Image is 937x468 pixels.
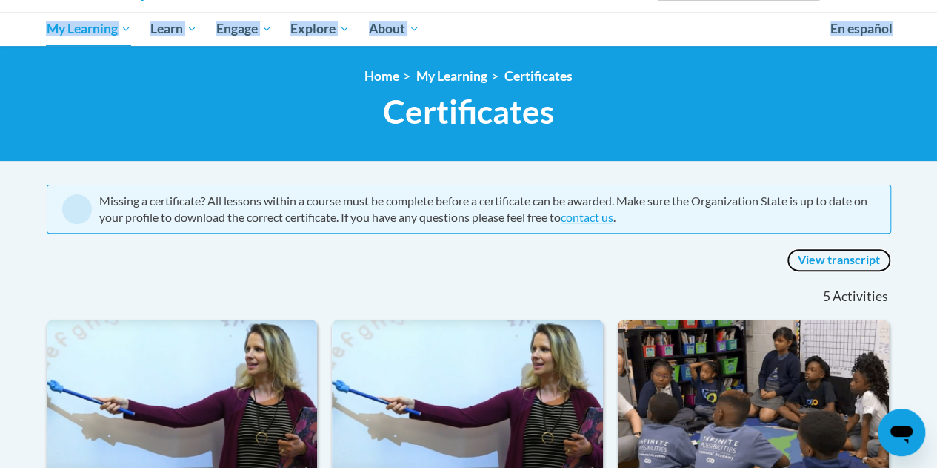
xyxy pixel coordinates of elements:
span: Activities [833,289,888,305]
a: Home [364,68,399,84]
span: My Learning [46,20,131,38]
span: Engage [216,20,272,38]
a: My Learning [37,12,141,46]
span: 5 [822,289,830,305]
a: contact us [561,210,613,224]
a: Learn [141,12,207,46]
span: En español [830,21,893,36]
a: Certificates [504,68,573,84]
a: View transcript [787,248,891,272]
span: About [369,20,419,38]
span: Certificates [383,92,554,131]
iframe: Button to launch messaging window [878,409,925,456]
div: Missing a certificate? All lessons within a course must be complete before a certificate can be a... [99,193,876,225]
a: About [359,12,429,46]
a: En español [821,13,902,45]
a: Engage [207,12,281,46]
a: Explore [281,12,359,46]
span: Learn [150,20,197,38]
div: Main menu [36,12,902,46]
a: My Learning [416,68,487,84]
span: Explore [290,20,350,38]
